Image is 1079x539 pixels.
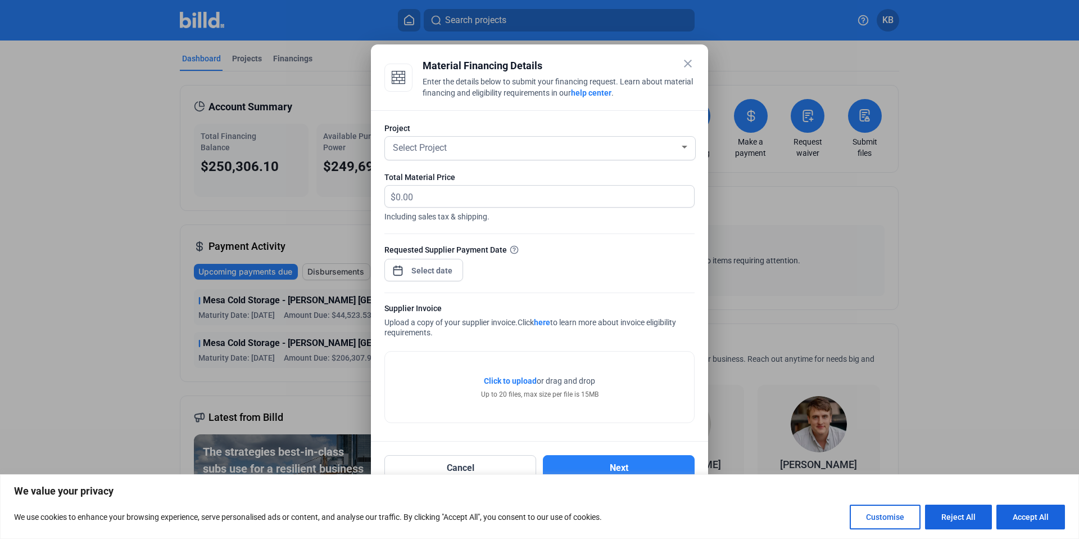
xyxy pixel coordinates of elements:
button: Reject All [925,505,992,529]
div: Total Material Price [384,172,695,183]
p: We value your privacy [14,484,1065,498]
button: Open calendar [392,259,404,271]
input: Select date [408,264,456,277]
p: We use cookies to enhance your browsing experience, serve personalised ads or content, and analys... [14,510,602,524]
div: Up to 20 files, max size per file is 15MB [481,389,599,399]
button: Cancel [384,455,536,481]
button: Next [543,455,695,481]
span: Including sales tax & shipping. [384,208,695,222]
a: help center [571,88,611,97]
input: 0.00 [396,186,681,208]
div: Upload a copy of your supplier invoice. [384,303,695,340]
span: $ [385,186,396,204]
button: Accept All [996,505,1065,529]
span: or drag and drop [537,375,595,387]
div: Material Financing Details [423,58,695,74]
div: Project [384,123,695,134]
span: Click to learn more about invoice eligibility requirements. [384,318,676,337]
a: here [534,318,550,327]
button: Customise [850,505,921,529]
div: Requested Supplier Payment Date [384,244,695,255]
span: Click to upload [484,376,537,385]
span: . [611,88,614,97]
div: Supplier Invoice [384,303,695,317]
span: Select Project [393,142,447,153]
div: Enter the details below to submit your financing request. Learn about material financing and elig... [423,76,695,101]
mat-icon: close [681,57,695,70]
